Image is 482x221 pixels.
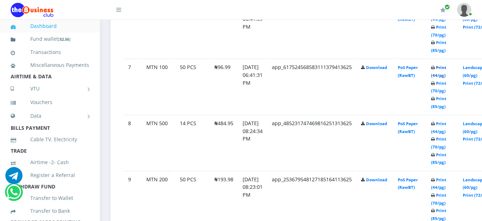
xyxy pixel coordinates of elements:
[238,115,267,170] td: [DATE] 08:24:34 PM
[11,18,89,34] a: Dashboard
[60,36,69,42] b: 52.56
[366,65,387,70] a: Download
[431,208,446,221] a: Print (85/pg)
[11,190,89,206] a: Transfer to Wallet
[176,115,209,170] td: 14 PCS
[366,177,387,182] a: Download
[431,80,446,94] a: Print (70/pg)
[58,36,71,42] small: [ ]
[431,177,446,190] a: Print (44/pg)
[398,177,418,190] a: PoS Paper (RawBT)
[11,44,89,60] a: Transactions
[11,167,89,183] a: Register a Referral
[124,115,141,170] td: 8
[11,131,89,148] a: Cable TV, Electricity
[142,59,175,114] td: MTN 100
[124,3,141,58] td: 6
[210,59,238,114] td: ₦96.99
[431,152,446,165] a: Print (85/pg)
[11,80,89,98] a: VTU
[431,136,446,149] a: Print (70/pg)
[210,115,238,170] td: ₦484.95
[268,115,356,170] td: app_485231747469816251313625
[176,59,209,114] td: 50 PCS
[11,3,54,17] img: Logo
[431,96,446,109] a: Print (85/pg)
[431,192,446,206] a: Print (70/pg)
[11,31,89,48] a: Fund wallet[52.56]
[445,4,450,10] span: Renew/Upgrade Subscription
[440,7,446,13] i: Renew/Upgrade Subscription
[431,65,446,78] a: Print (44/pg)
[238,59,267,114] td: [DATE] 06:41:31 PM
[268,59,356,114] td: app_617524568583111379413625
[210,3,238,58] td: ₦193.98
[431,24,446,38] a: Print (70/pg)
[268,3,356,58] td: app_314925348486563272113625
[142,3,175,58] td: MTN 200
[431,121,446,134] a: Print (44/pg)
[142,115,175,170] td: MTN 500
[11,57,89,73] a: Miscellaneous Payments
[11,94,89,111] a: Vouchers
[5,172,22,184] a: Chat for support
[366,121,387,126] a: Download
[431,40,446,53] a: Print (85/pg)
[11,107,89,125] a: Data
[6,189,21,201] a: Chat for support
[457,3,471,17] img: User
[176,3,209,58] td: 60 PCS
[398,65,418,78] a: PoS Paper (RawBT)
[11,154,89,171] a: Airtime -2- Cash
[238,3,267,58] td: [DATE] 06:41:59 PM
[124,59,141,114] td: 7
[11,203,89,219] a: Transfer to Bank
[398,121,418,134] a: PoS Paper (RawBT)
